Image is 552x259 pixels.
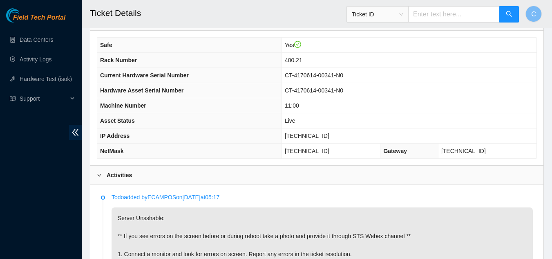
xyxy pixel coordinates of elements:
[13,14,65,22] span: Field Tech Portal
[100,87,183,94] span: Hardware Asset Serial Number
[408,6,500,23] input: Enter text here...
[100,102,146,109] span: Machine Number
[352,8,403,20] span: Ticket ID
[100,133,130,139] span: IP Address
[20,76,72,82] a: Hardware Test (isok)
[285,117,295,124] span: Live
[6,8,41,23] img: Akamai Technologies
[100,117,135,124] span: Asset Status
[441,148,486,154] span: [TECHNICAL_ID]
[294,41,302,48] span: check-circle
[100,148,124,154] span: NetMask
[10,96,16,101] span: read
[285,72,343,79] span: CT-4170614-00341-N0
[107,171,132,180] b: Activities
[525,6,542,22] button: C
[6,15,65,25] a: Akamai TechnologiesField Tech Portal
[285,42,301,48] span: Yes
[100,72,189,79] span: Current Hardware Serial Number
[97,173,102,178] span: right
[20,90,68,107] span: Support
[285,133,329,139] span: [TECHNICAL_ID]
[90,166,543,185] div: Activities
[100,57,137,63] span: Rack Number
[112,193,533,202] p: Todo added by ECAMPOS on [DATE] at 05:17
[506,11,512,18] span: search
[20,36,53,43] a: Data Centers
[285,148,329,154] span: [TECHNICAL_ID]
[285,102,299,109] span: 11:00
[100,42,112,48] span: Safe
[383,148,407,154] span: Gateway
[69,125,82,140] span: double-left
[285,87,343,94] span: CT-4170614-00341-N0
[20,56,52,63] a: Activity Logs
[531,9,536,19] span: C
[285,57,302,63] span: 400.21
[499,6,519,23] button: search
